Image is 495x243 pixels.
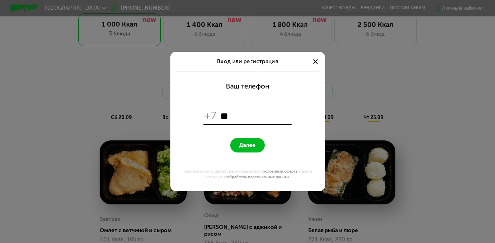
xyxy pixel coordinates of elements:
span: +7 [205,109,217,123]
div: Ваш телефон [226,82,269,91]
a: обработку персональных данных [227,175,290,179]
div: Нажимая кнопку "Далее", Вы соглашаетесь с и даете согласие на [174,169,321,180]
button: Далее [230,138,264,153]
a: условиями оферты [263,169,299,174]
span: Далее [239,142,256,148]
span: Вход или регистрация [217,58,278,65]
